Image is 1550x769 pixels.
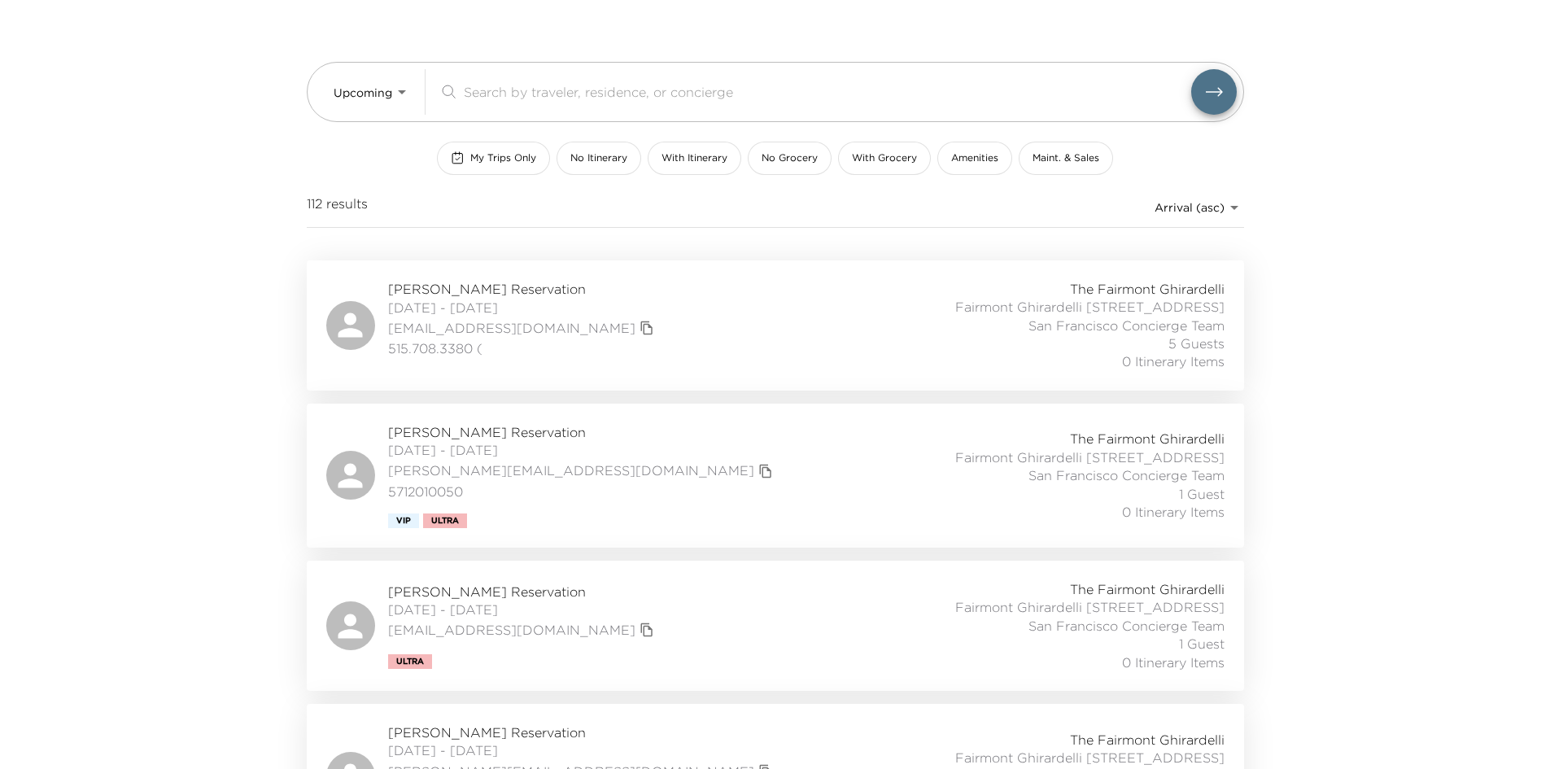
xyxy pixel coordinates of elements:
span: My Trips Only [470,151,536,165]
span: 112 results [307,194,368,221]
span: The Fairmont Ghirardelli [1070,430,1225,448]
span: 515.708.3380 ( [388,339,658,357]
a: [PERSON_NAME] Reservation[DATE] - [DATE][PERSON_NAME][EMAIL_ADDRESS][DOMAIN_NAME]copy primary mem... [307,404,1244,548]
span: [PERSON_NAME] Reservation [388,583,658,601]
button: Amenities [937,142,1012,175]
span: Amenities [951,151,998,165]
button: Maint. & Sales [1019,142,1113,175]
span: With Itinerary [661,151,727,165]
span: San Francisco Concierge Team [1028,317,1225,334]
span: San Francisco Concierge Team [1028,617,1225,635]
span: Maint. & Sales [1033,151,1099,165]
span: [PERSON_NAME] Reservation [388,423,777,441]
span: [DATE] - [DATE] [388,441,777,459]
button: copy primary member email [635,317,658,339]
input: Search by traveler, residence, or concierge [464,82,1191,101]
span: No Itinerary [570,151,627,165]
button: With Grocery [838,142,931,175]
a: [PERSON_NAME] Reservation[DATE] - [DATE][EMAIL_ADDRESS][DOMAIN_NAME]copy primary member email515.... [307,260,1244,391]
button: With Itinerary [648,142,741,175]
button: copy primary member email [754,460,777,483]
span: San Francisco Concierge Team [1028,466,1225,484]
span: [PERSON_NAME] Reservation [388,280,658,298]
span: 0 Itinerary Items [1122,503,1225,521]
span: No Grocery [762,151,818,165]
span: 5 Guests [1168,334,1225,352]
span: With Grocery [852,151,917,165]
a: [PERSON_NAME] Reservation[DATE] - [DATE][EMAIL_ADDRESS][DOMAIN_NAME]copy primary member emailUltr... [307,561,1244,691]
button: My Trips Only [437,142,550,175]
a: [EMAIL_ADDRESS][DOMAIN_NAME] [388,319,635,337]
span: Fairmont Ghirardelli [STREET_ADDRESS] [955,749,1225,767]
span: Fairmont Ghirardelli [STREET_ADDRESS] [955,298,1225,316]
button: No Grocery [748,142,832,175]
span: Upcoming [334,85,392,100]
span: Vip [396,516,411,526]
button: No Itinerary [557,142,641,175]
a: [PERSON_NAME][EMAIL_ADDRESS][DOMAIN_NAME] [388,461,754,479]
span: [PERSON_NAME] Reservation [388,723,777,741]
span: 5712010050 [388,483,777,500]
span: The Fairmont Ghirardelli [1070,580,1225,598]
span: The Fairmont Ghirardelli [1070,731,1225,749]
span: [DATE] - [DATE] [388,601,658,618]
span: [DATE] - [DATE] [388,741,777,759]
span: Fairmont Ghirardelli [STREET_ADDRESS] [955,598,1225,616]
span: Arrival (asc) [1155,200,1225,215]
span: Fairmont Ghirardelli [STREET_ADDRESS] [955,448,1225,466]
span: 0 Itinerary Items [1122,653,1225,671]
span: Ultra [431,516,459,526]
button: copy primary member email [635,618,658,641]
span: 1 Guest [1179,635,1225,653]
span: 0 Itinerary Items [1122,352,1225,370]
span: The Fairmont Ghirardelli [1070,280,1225,298]
span: [DATE] - [DATE] [388,299,658,317]
a: [EMAIL_ADDRESS][DOMAIN_NAME] [388,621,635,639]
span: Ultra [396,657,424,666]
span: 1 Guest [1179,485,1225,503]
